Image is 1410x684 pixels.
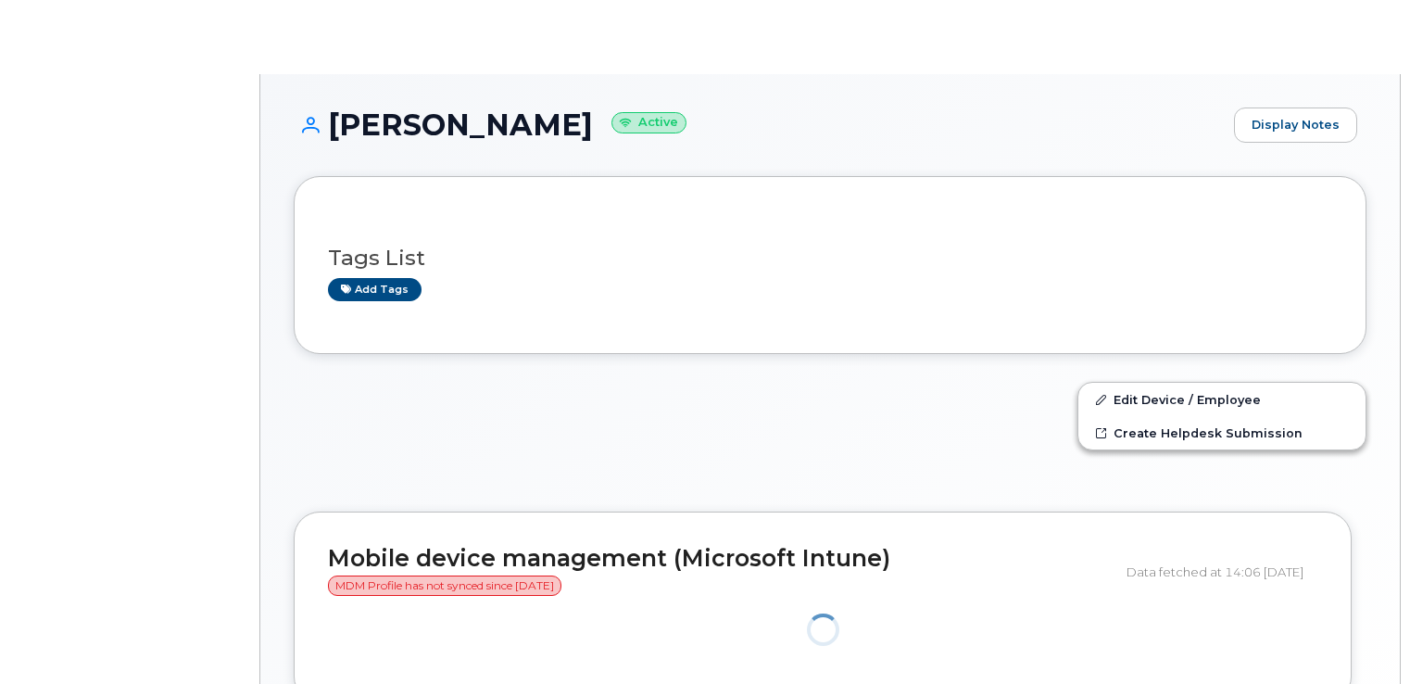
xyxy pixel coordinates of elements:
[1078,383,1366,416] a: Edit Device / Employee
[328,247,1332,270] h3: Tags List
[328,576,561,596] span: MDM Profile has not synced since [DATE]
[328,546,1113,597] h2: Mobile device management (Microsoft Intune)
[1234,108,1357,143] a: Display Notes
[294,108,1225,141] h1: [PERSON_NAME]
[1127,554,1317,589] div: Data fetched at 14:06 [DATE]
[1078,416,1366,450] a: Create Helpdesk Submission
[611,112,686,133] small: Active
[328,278,422,301] a: Add tags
